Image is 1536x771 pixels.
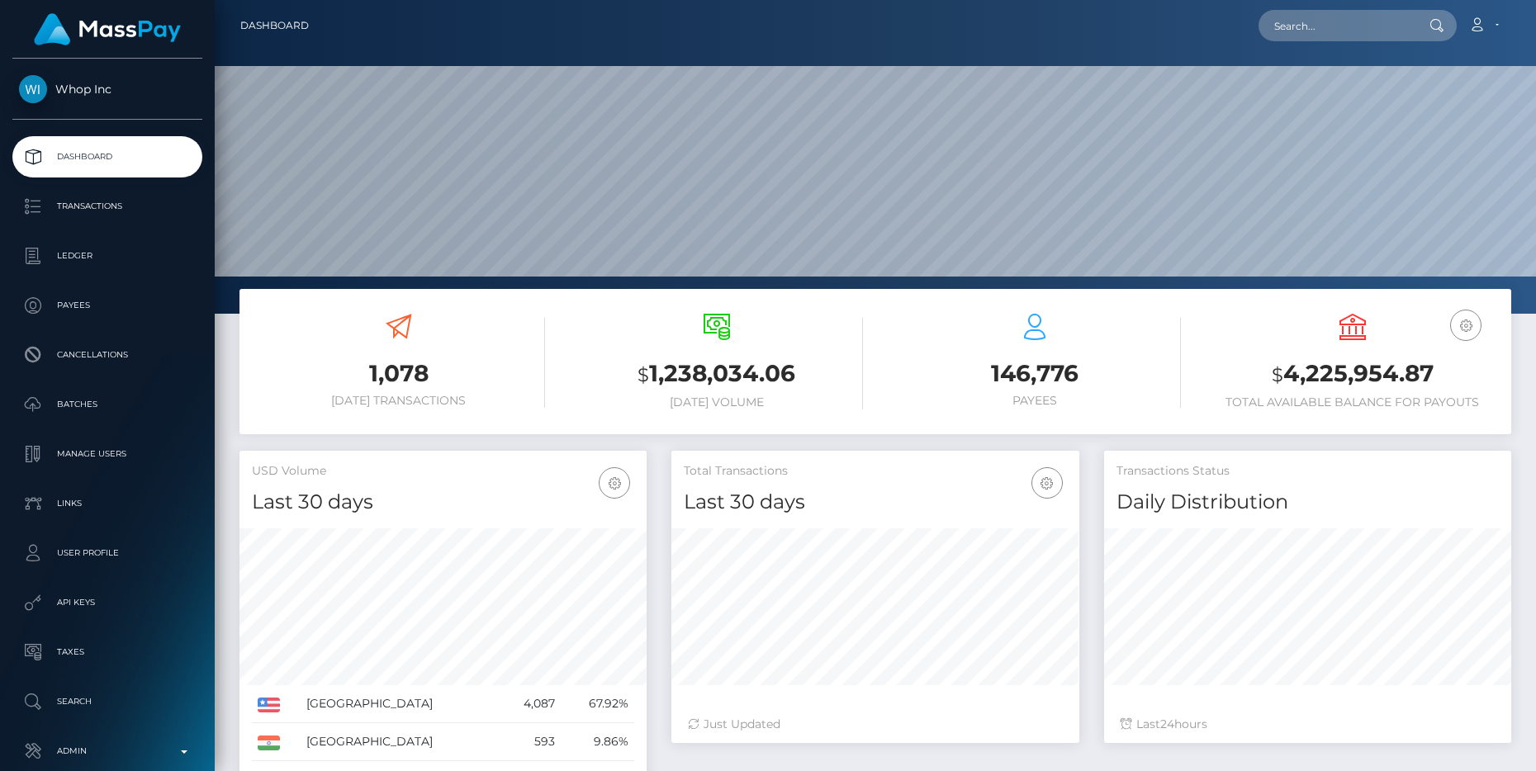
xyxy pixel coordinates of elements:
a: User Profile [12,532,202,574]
p: Transactions [19,194,196,219]
p: User Profile [19,541,196,565]
img: IN.png [258,736,280,750]
a: Taxes [12,631,202,673]
h3: 1,078 [252,357,545,390]
a: Cancellations [12,334,202,376]
a: Transactions [12,186,202,227]
a: Dashboard [240,8,309,43]
p: Batches [19,392,196,417]
p: Payees [19,293,196,318]
img: MassPay Logo [34,13,181,45]
td: 9.86% [561,723,634,761]
a: API Keys [12,582,202,623]
h3: 4,225,954.87 [1206,357,1499,391]
h6: [DATE] Volume [570,395,863,409]
span: 24 [1160,717,1174,731]
span: Whop Inc [12,82,202,97]
p: API Keys [19,590,196,615]
a: Ledger [12,235,202,277]
h4: Daily Distribution [1116,488,1499,517]
h3: 1,238,034.06 [570,357,863,391]
h5: Transactions Status [1116,463,1499,480]
h6: [DATE] Transactions [252,394,545,408]
p: Cancellations [19,343,196,367]
p: Taxes [19,640,196,665]
p: Ledger [19,244,196,268]
p: Admin [19,739,196,764]
h3: 146,776 [888,357,1181,390]
h4: Last 30 days [684,488,1066,517]
div: Last hours [1121,716,1495,733]
h6: Total Available Balance for Payouts [1206,395,1499,409]
p: Manage Users [19,442,196,466]
a: Links [12,483,202,524]
h4: Last 30 days [252,488,634,517]
a: Manage Users [12,433,202,475]
img: Whop Inc [19,75,47,103]
div: Just Updated [688,716,1062,733]
input: Search... [1259,10,1414,41]
p: Search [19,689,196,714]
td: [GEOGRAPHIC_DATA] [301,723,499,761]
img: US.png [258,698,280,712]
a: Search [12,681,202,722]
a: Batches [12,384,202,425]
p: Links [19,491,196,516]
small: $ [638,363,649,386]
td: 67.92% [561,685,634,723]
h5: Total Transactions [684,463,1066,480]
td: 4,087 [499,685,561,723]
a: Dashboard [12,136,202,177]
p: Dashboard [19,144,196,169]
h6: Payees [888,394,1181,408]
a: Payees [12,285,202,326]
td: 593 [499,723,561,761]
td: [GEOGRAPHIC_DATA] [301,685,499,723]
h5: USD Volume [252,463,634,480]
small: $ [1272,363,1283,386]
